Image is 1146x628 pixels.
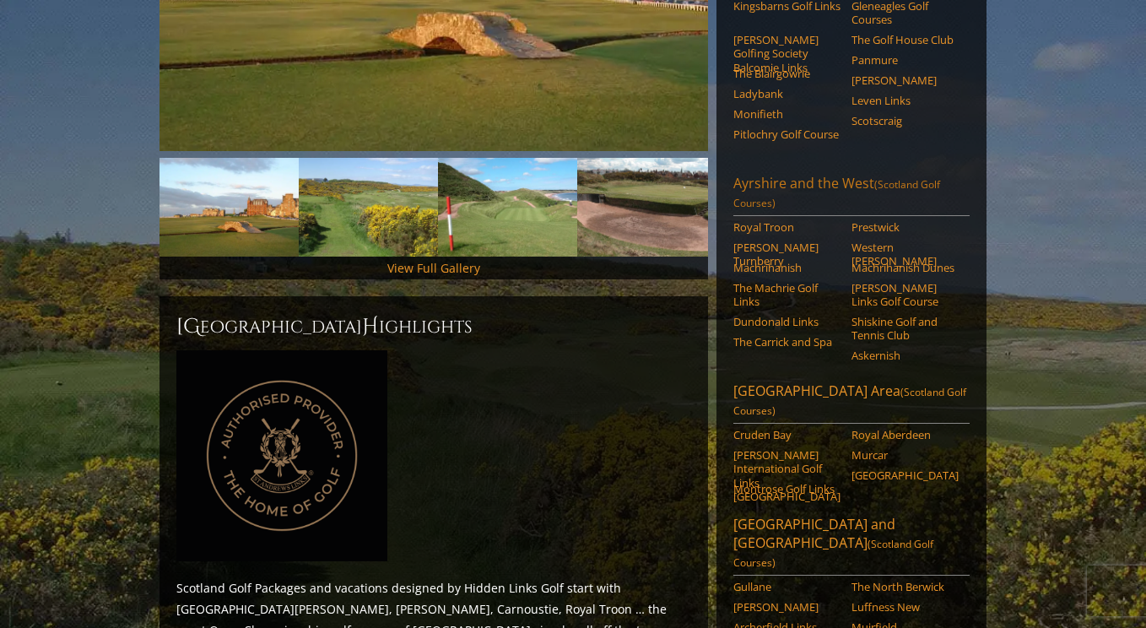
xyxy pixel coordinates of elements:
a: Murcar [851,448,959,462]
a: Panmure [851,53,959,67]
a: The Blairgowrie [733,67,841,80]
a: Scotscraig [851,114,959,127]
a: Gullane [733,580,841,593]
a: The Golf House Club [851,33,959,46]
a: Leven Links [851,94,959,107]
a: Royal Aberdeen [851,428,959,441]
a: [GEOGRAPHIC_DATA] [851,468,959,482]
a: Prestwick [851,220,959,234]
a: Cruden Bay [733,428,841,441]
a: Askernish [851,349,959,362]
a: Royal Troon [733,220,841,234]
a: [PERSON_NAME] International Golf Links [GEOGRAPHIC_DATA] [733,448,841,503]
a: Ladybank [733,87,841,100]
a: The Carrick and Spa [733,335,841,349]
a: [GEOGRAPHIC_DATA] and [GEOGRAPHIC_DATA](Scotland Golf Courses) [733,515,970,576]
a: Pitlochry Golf Course [733,127,841,141]
a: The Machrie Golf Links [733,281,841,309]
a: Shiskine Golf and Tennis Club [851,315,959,343]
a: Ayrshire and the West(Scotland Golf Courses) [733,174,970,216]
a: Monifieth [733,107,841,121]
a: [PERSON_NAME] Turnberry [733,241,841,268]
a: [PERSON_NAME] Links Golf Course [851,281,959,309]
a: Machrihanish Dunes [851,261,959,274]
a: [GEOGRAPHIC_DATA] Area(Scotland Golf Courses) [733,382,970,424]
a: [PERSON_NAME] [851,73,959,87]
span: H [362,313,379,340]
a: Dundonald Links [733,315,841,328]
a: Machrihanish [733,261,841,274]
h2: [GEOGRAPHIC_DATA] ighlights [176,313,691,340]
a: Western [PERSON_NAME] [851,241,959,268]
a: Montrose Golf Links [733,482,841,495]
a: The North Berwick [851,580,959,593]
a: [PERSON_NAME] [733,600,841,614]
a: View Full Gallery [387,260,480,276]
a: [PERSON_NAME] Golfing Society Balcomie Links [733,33,841,74]
a: Luffness New [851,600,959,614]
